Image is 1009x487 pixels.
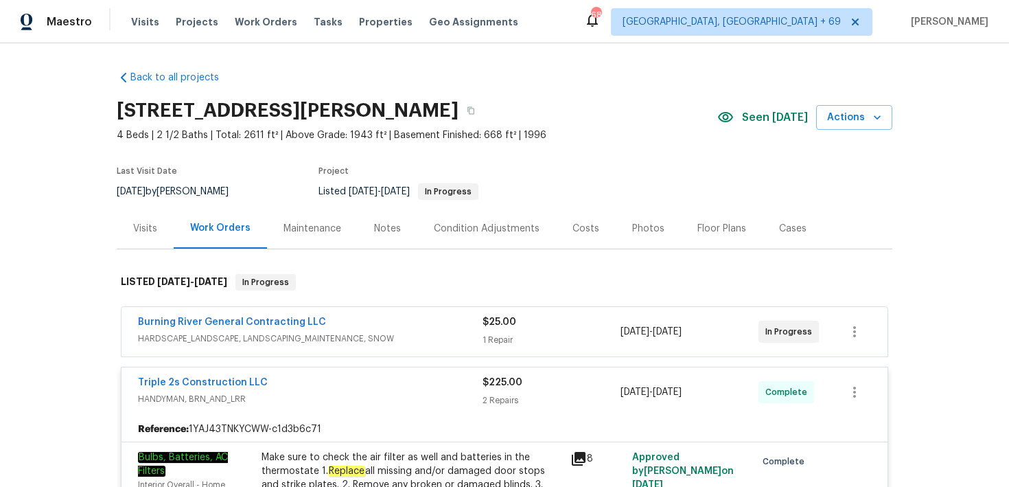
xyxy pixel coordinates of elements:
[117,187,146,196] span: [DATE]
[235,15,297,29] span: Work Orders
[653,387,682,397] span: [DATE]
[349,187,410,196] span: -
[591,8,601,22] div: 683
[429,15,518,29] span: Geo Assignments
[318,187,478,196] span: Listed
[283,222,341,236] div: Maintenance
[349,187,378,196] span: [DATE]
[381,187,410,196] span: [DATE]
[138,317,326,327] a: Burning River General Contracting LLC
[621,325,682,339] span: -
[621,327,649,337] span: [DATE]
[157,277,190,286] span: [DATE]
[117,183,245,200] div: by [PERSON_NAME]
[314,17,343,27] span: Tasks
[570,451,624,467] div: 8
[237,275,294,289] span: In Progress
[47,15,92,29] span: Maestro
[742,111,808,124] span: Seen [DATE]
[765,385,813,399] span: Complete
[623,15,841,29] span: [GEOGRAPHIC_DATA], [GEOGRAPHIC_DATA] + 69
[572,222,599,236] div: Costs
[763,455,810,468] span: Complete
[779,222,807,236] div: Cases
[131,15,159,29] span: Visits
[419,188,477,196] span: In Progress
[483,378,522,387] span: $225.00
[632,222,664,236] div: Photos
[816,105,892,131] button: Actions
[138,422,189,436] b: Reference:
[117,104,459,117] h2: [STREET_ADDRESS][PERSON_NAME]
[318,167,349,175] span: Project
[121,417,888,442] div: 1YAJ43TNKYCWW-c1d3b6c71
[483,333,621,347] div: 1 Repair
[194,277,227,286] span: [DATE]
[374,222,401,236] div: Notes
[697,222,746,236] div: Floor Plans
[434,222,540,236] div: Condition Adjustments
[653,327,682,337] span: [DATE]
[138,378,268,387] a: Triple 2s Construction LLC
[133,222,157,236] div: Visits
[138,452,228,477] em: Bulbs, Batteries, AC Filters
[138,392,483,406] span: HANDYMAN, BRN_AND_LRR
[117,128,717,142] span: 4 Beds | 2 1/2 Baths | Total: 2611 ft² | Above Grade: 1943 ft² | Basement Finished: 668 ft² | 1996
[157,277,227,286] span: -
[827,109,881,126] span: Actions
[138,332,483,346] span: HARDSCAPE_LANDSCAPE, LANDSCAPING_MAINTENANCE, SNOW
[483,317,516,327] span: $25.00
[117,260,892,304] div: LISTED [DATE]-[DATE]In Progress
[459,98,483,123] button: Copy Address
[905,15,988,29] span: [PERSON_NAME]
[359,15,413,29] span: Properties
[176,15,218,29] span: Projects
[765,325,817,339] span: In Progress
[483,394,621,407] div: 2 Repairs
[121,274,227,291] h6: LISTED
[621,385,682,399] span: -
[190,221,251,235] div: Work Orders
[117,167,177,175] span: Last Visit Date
[328,466,365,477] em: Replace
[621,387,649,397] span: [DATE]
[117,71,248,84] a: Back to all projects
